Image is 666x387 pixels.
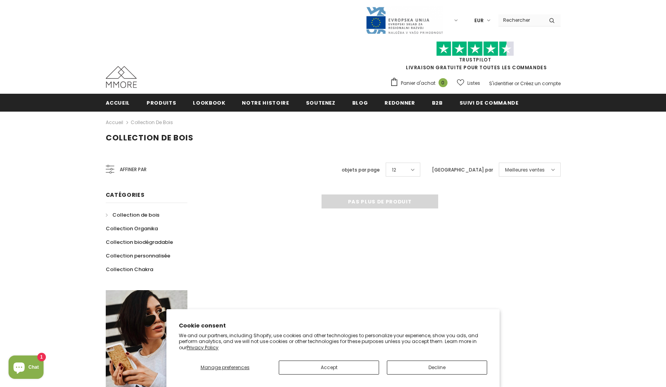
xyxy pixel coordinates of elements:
[432,166,493,174] label: [GEOGRAPHIC_DATA] par
[467,79,480,87] span: Listes
[106,263,153,276] a: Collection Chakra
[106,249,170,263] a: Collection personnalisée
[147,94,176,111] a: Produits
[106,94,130,111] a: Accueil
[365,17,443,23] a: Javni Razpis
[306,99,336,107] span: soutenez
[279,361,379,375] button: Accept
[459,56,491,63] a: TrustPilot
[106,99,130,107] span: Accueil
[439,78,447,87] span: 0
[106,252,170,259] span: Collection personnalisée
[505,166,545,174] span: Meilleures ventes
[179,361,271,375] button: Manage preferences
[385,99,415,107] span: Redonner
[106,208,159,222] a: Collection de bois
[193,94,225,111] a: Lookbook
[106,132,194,143] span: Collection de bois
[106,222,158,235] a: Collection Organika
[352,99,368,107] span: Blog
[6,355,46,381] inbox-online-store-chat: Shopify online store chat
[385,94,415,111] a: Redonner
[106,66,137,88] img: Cas MMORE
[179,333,487,351] p: We and our partners, including Shopify, use cookies and other technologies to personalize your ex...
[106,118,123,127] a: Accueil
[498,14,543,26] input: Search Site
[514,80,519,87] span: or
[242,94,289,111] a: Notre histoire
[112,211,159,219] span: Collection de bois
[460,94,519,111] a: Suivi de commande
[392,166,396,174] span: 12
[432,94,443,111] a: B2B
[106,225,158,232] span: Collection Organika
[387,361,487,375] button: Decline
[460,99,519,107] span: Suivi de commande
[432,99,443,107] span: B2B
[193,99,225,107] span: Lookbook
[179,322,487,330] h2: Cookie consent
[306,94,336,111] a: soutenez
[390,45,561,71] span: LIVRAISON GRATUITE POUR TOUTES LES COMMANDES
[242,99,289,107] span: Notre histoire
[147,99,176,107] span: Produits
[436,41,514,56] img: Faites confiance aux étoiles pilotes
[106,235,173,249] a: Collection biodégradable
[106,191,145,199] span: Catégories
[457,76,480,90] a: Listes
[342,166,380,174] label: objets par page
[520,80,561,87] a: Créez un compte
[120,165,147,174] span: Affiner par
[201,364,250,371] span: Manage preferences
[106,266,153,273] span: Collection Chakra
[365,6,443,35] img: Javni Razpis
[131,119,173,126] a: Collection de bois
[474,17,484,25] span: EUR
[352,94,368,111] a: Blog
[390,77,451,89] a: Panier d'achat 0
[187,344,219,351] a: Privacy Policy
[489,80,513,87] a: S'identifier
[401,79,435,87] span: Panier d'achat
[106,238,173,246] span: Collection biodégradable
